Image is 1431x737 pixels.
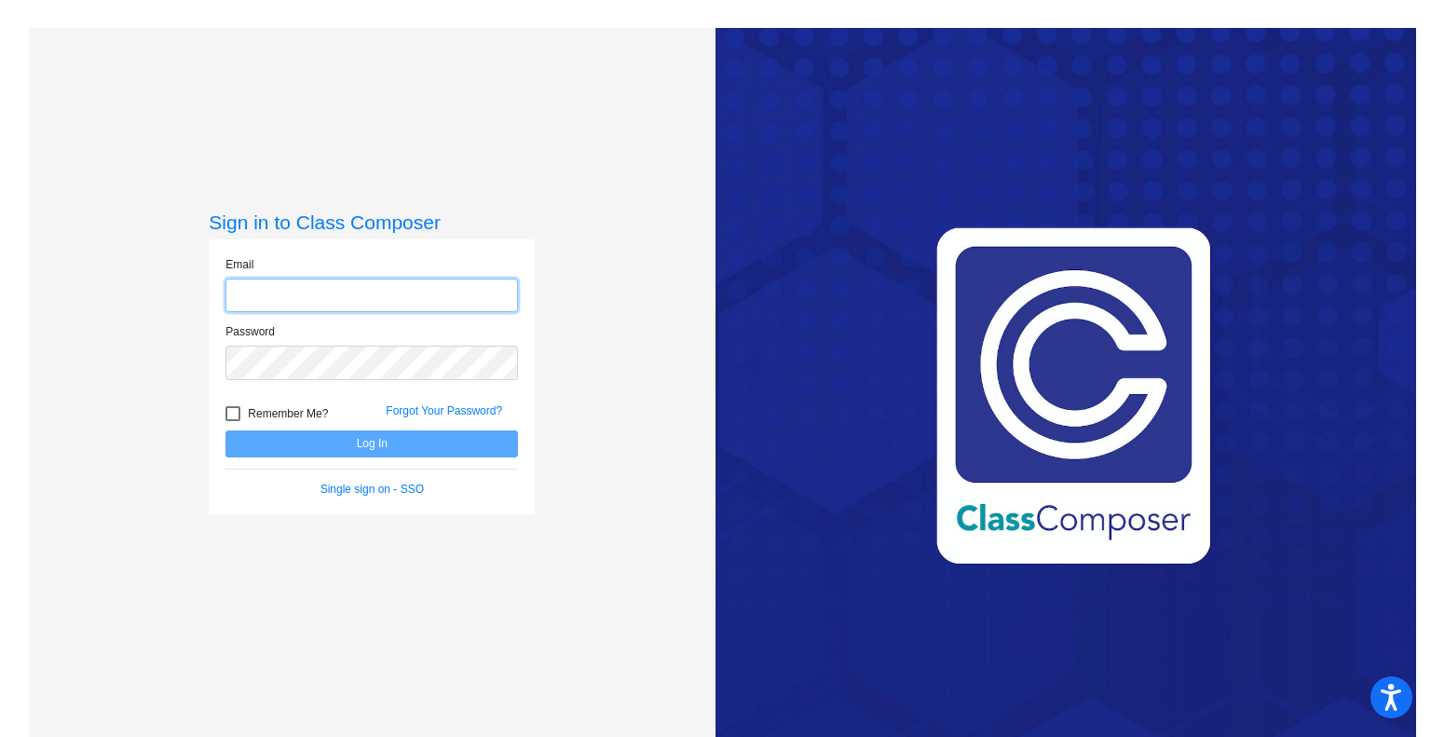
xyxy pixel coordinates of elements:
button: Log In [225,430,518,457]
label: Email [225,256,253,273]
span: Remember Me? [248,403,328,425]
a: Single sign on - SSO [320,483,424,496]
h3: Sign in to Class Composer [209,211,535,234]
a: Forgot Your Password? [386,404,502,417]
label: Password [225,323,275,340]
